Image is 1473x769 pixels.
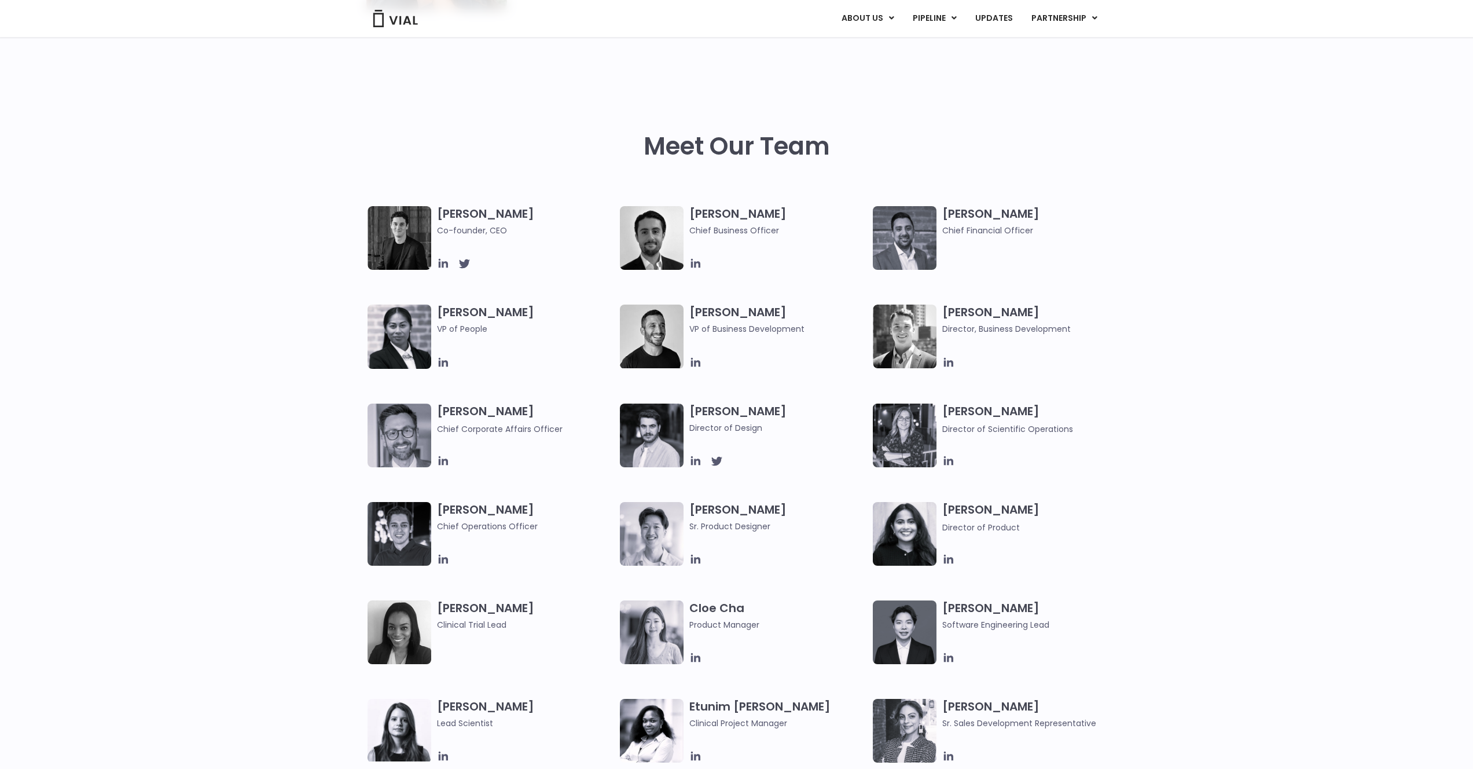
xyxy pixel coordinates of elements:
[689,520,867,533] span: Sr. Product Designer
[368,699,431,761] img: Headshot of smiling woman named Elia
[942,502,1120,534] h3: [PERSON_NAME]
[437,323,615,335] span: VP of People
[942,600,1120,631] h3: [PERSON_NAME]
[942,618,1120,631] span: Software Engineering Lead
[437,618,615,631] span: Clinical Trial Lead
[620,600,684,664] img: Cloe
[437,502,615,533] h3: [PERSON_NAME]
[689,600,867,631] h3: Cloe Cha
[873,404,936,467] img: Headshot of smiling woman named Sarah
[942,404,1120,435] h3: [PERSON_NAME]
[644,133,830,160] h2: Meet Our Team
[873,206,936,270] img: Headshot of smiling man named Samir
[437,404,615,435] h3: [PERSON_NAME]
[620,404,684,467] img: Headshot of smiling man named Albert
[437,305,615,352] h3: [PERSON_NAME]
[966,9,1022,28] a: UPDATES
[689,305,867,335] h3: [PERSON_NAME]
[689,502,867,533] h3: [PERSON_NAME]
[368,305,431,369] img: Catie
[620,305,684,368] img: A black and white photo of a man smiling.
[620,699,684,763] img: Image of smiling woman named Etunim
[437,423,563,435] span: Chief Corporate Affairs Officer
[620,502,684,566] img: Brennan
[873,502,936,566] img: Smiling woman named Dhruba
[689,404,867,434] h3: [PERSON_NAME]
[368,502,431,566] img: Headshot of smiling man named Josh
[832,9,903,28] a: ABOUT USMenu Toggle
[942,323,1120,335] span: Director, Business Development
[942,717,1120,730] span: Sr. Sales Development Representative
[689,699,867,730] h3: Etunim [PERSON_NAME]
[689,224,867,237] span: Chief Business Officer
[368,206,431,270] img: A black and white photo of a man in a suit attending a Summit.
[368,404,431,467] img: Paolo-M
[873,699,936,763] img: Smiling woman named Gabriella
[437,600,615,631] h3: [PERSON_NAME]
[903,9,965,28] a: PIPELINEMenu Toggle
[372,10,418,27] img: Vial Logo
[873,305,936,368] img: A black and white photo of a smiling man in a suit at ARVO 2023.
[368,600,431,664] img: A black and white photo of a woman smiling.
[942,224,1120,237] span: Chief Financial Officer
[942,522,1020,533] span: Director of Product
[437,206,615,237] h3: [PERSON_NAME]
[942,206,1120,237] h3: [PERSON_NAME]
[437,699,615,730] h3: [PERSON_NAME]
[689,717,867,730] span: Clinical Project Manager
[942,423,1073,435] span: Director of Scientific Operations
[689,422,867,434] span: Director of Design
[437,717,615,730] span: Lead Scientist
[942,699,1120,730] h3: [PERSON_NAME]
[689,206,867,237] h3: [PERSON_NAME]
[942,305,1120,335] h3: [PERSON_NAME]
[620,206,684,270] img: A black and white photo of a man in a suit holding a vial.
[437,520,615,533] span: Chief Operations Officer
[1022,9,1107,28] a: PARTNERSHIPMenu Toggle
[689,618,867,631] span: Product Manager
[689,323,867,335] span: VP of Business Development
[437,224,615,237] span: Co-founder, CEO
